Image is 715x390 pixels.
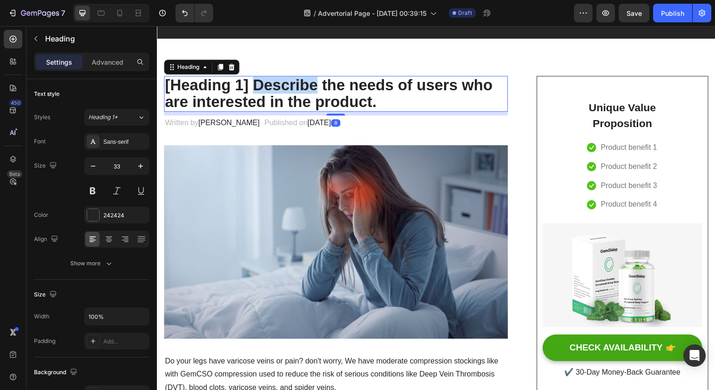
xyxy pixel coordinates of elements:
[7,119,351,312] img: Alt Image
[34,113,50,121] div: Styles
[661,8,684,18] div: Publish
[683,344,706,367] div: Open Intercom Messenger
[88,113,118,121] span: Heading 1*
[85,308,149,325] input: Auto
[84,109,149,126] button: Heading 1*
[34,90,60,98] div: Text style
[444,134,500,148] p: Product benefit 2
[150,93,174,101] span: [DATE]
[103,337,147,346] div: Add...
[108,90,174,104] p: Published on
[386,197,546,301] img: Alt Image
[619,4,649,22] button: Save
[8,90,105,104] p: Written by
[413,316,506,328] div: CHECK AVAILABILITY
[41,93,103,101] span: [PERSON_NAME]
[45,33,146,44] p: Heading
[387,340,545,353] p: ✔️ 30-Day Money-Back Guarantee
[61,7,65,19] p: 7
[386,309,546,335] button: CHECK AVAILABILITY
[46,57,72,67] p: Settings
[627,9,642,17] span: Save
[444,172,500,185] p: Product benefit 4
[9,99,22,107] div: 450
[103,138,147,146] div: Sans-serif
[174,93,183,101] div: 8
[458,9,472,17] span: Draft
[314,8,316,18] span: /
[34,255,149,272] button: Show more
[7,170,22,178] div: Beta
[34,366,79,379] div: Background
[34,211,48,219] div: Color
[318,8,426,18] span: Advertorial Page - [DATE] 00:39:15
[34,337,55,345] div: Padding
[157,26,715,390] iframe: Design area
[34,312,49,321] div: Width
[425,74,506,106] p: Unique Value Proposition
[175,4,213,22] div: Undo/Redo
[8,329,350,369] p: Do your legs have varicose veins or pain? don't worry, We have moderate compression stockings lik...
[34,233,60,246] div: Align
[34,137,46,146] div: Font
[4,4,69,22] button: 7
[70,259,114,268] div: Show more
[653,4,692,22] button: Publish
[103,211,147,220] div: 242424
[444,115,500,128] p: Product benefit 1
[34,289,59,301] div: Size
[92,57,123,67] p: Advanced
[444,153,500,167] p: Product benefit 3
[34,160,59,172] div: Size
